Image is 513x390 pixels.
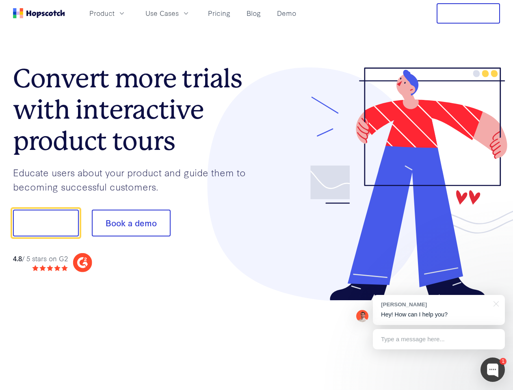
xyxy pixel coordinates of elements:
button: Show me! [13,210,79,236]
button: Use Cases [141,6,195,20]
p: Educate users about your product and guide them to becoming successful customers. [13,165,257,193]
div: / 5 stars on G2 [13,253,68,264]
button: Product [84,6,131,20]
a: Demo [274,6,299,20]
div: Type a message here... [373,329,505,349]
img: Mark Spera [356,310,368,322]
p: Hey! How can I help you? [381,310,497,319]
span: Use Cases [145,8,179,18]
span: Product [89,8,115,18]
button: Free Trial [437,3,500,24]
h1: Convert more trials with interactive product tours [13,63,257,156]
a: Blog [243,6,264,20]
a: Home [13,8,65,18]
a: Pricing [205,6,234,20]
button: Book a demo [92,210,171,236]
strong: 4.8 [13,253,22,263]
div: [PERSON_NAME] [381,301,489,308]
div: 1 [500,358,507,365]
